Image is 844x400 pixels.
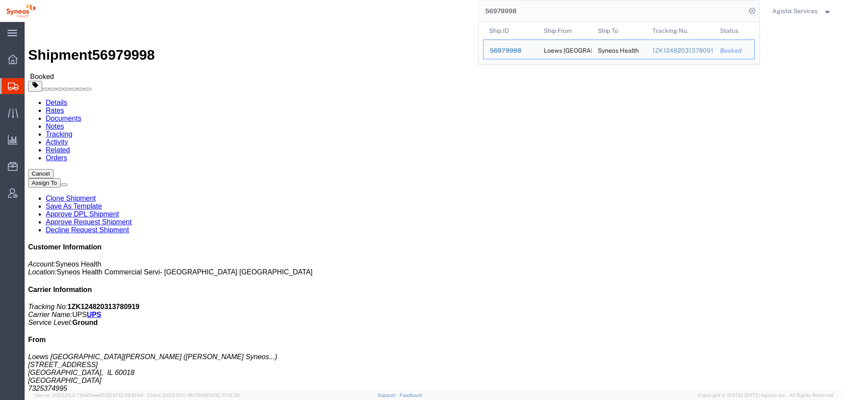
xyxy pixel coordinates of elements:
a: Feedback [400,393,422,398]
span: [DATE] 10:16:38 [205,393,240,398]
div: 56979998 [490,46,531,55]
input: Search for shipment number, reference number [479,0,746,22]
span: [DATE] 09:51:04 [108,393,143,398]
div: 1ZK124820313780919 [652,46,708,55]
span: Client: 2025.20.0-8b113f4 [147,393,240,398]
th: Status [714,22,755,40]
th: Tracking Nu. [646,22,714,40]
div: Booked [720,46,748,55]
img: logo [6,4,36,18]
div: Loews Chicago O'Hare Hotel [543,40,586,59]
th: Ship From [537,22,592,40]
span: 56979998 [490,47,521,54]
span: Agistix Services [772,6,818,16]
div: Syneos Health [598,40,639,59]
table: Search Results [483,22,759,64]
span: Copyright © [DATE]-[DATE] Agistix Inc., All Rights Reserved [698,392,833,399]
th: Ship To [592,22,646,40]
a: Support [378,393,400,398]
th: Ship ID [483,22,538,40]
iframe: FS Legacy Container [25,22,844,391]
span: Server: 2025.20.0-710e05ee653 [35,393,143,398]
button: Agistix Services [772,6,832,16]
